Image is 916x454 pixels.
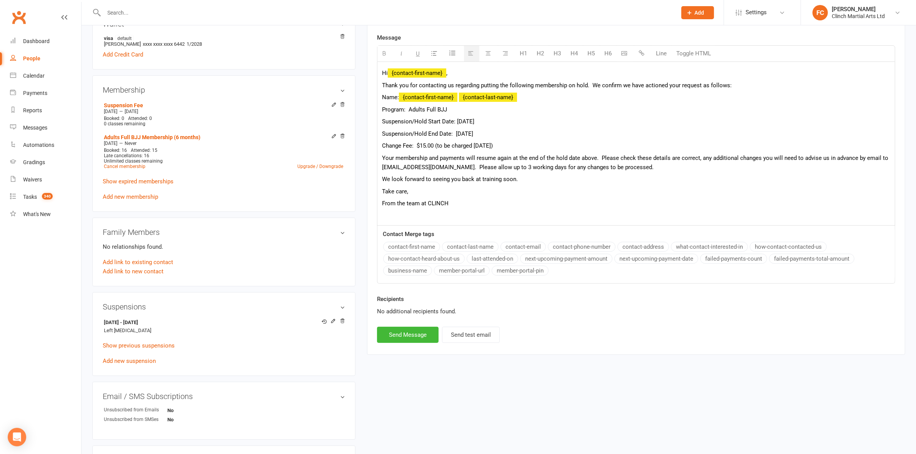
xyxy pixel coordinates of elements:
[382,187,890,196] p: Take care,
[672,46,715,61] button: Toggle HTML
[383,242,440,252] button: contact-first-name
[297,164,343,169] a: Upgrade / Downgrade
[10,50,81,67] a: People
[8,428,26,446] div: Open Intercom Messenger
[446,70,447,76] span: ,
[832,13,885,20] div: Clinch Martial Arts Ltd
[813,5,828,20] div: FC
[103,358,156,364] a: Add new suspension
[23,73,45,79] div: Calendar
[103,50,143,59] a: Add Credit Card
[23,125,47,131] div: Messages
[104,164,145,169] a: Cancel membership
[492,266,549,276] button: member-portal-pin
[104,102,143,108] a: Suspension Fee
[103,258,173,267] a: Add link to existing contact
[383,254,465,264] button: how-contact-heard-about-us
[769,254,854,264] button: failed-payments-total-amount
[23,159,45,165] div: Gradings
[115,35,134,41] span: default
[143,41,185,47] span: xxxx xxxx xxxx 6442
[382,106,447,113] span: Program: Adults Full BJJ
[10,188,81,206] a: Tasks 340
[382,81,890,90] p: Thank you for contacting us regarding putting the following membership on hold. We confirm we hav...
[10,67,81,85] a: Calendar
[23,211,51,217] div: What's New
[103,392,345,401] h3: Email / SMS Subscriptions
[103,267,164,276] a: Add link to new contact
[104,141,117,146] span: [DATE]
[104,319,341,327] strong: [DATE] - [DATE]
[520,254,612,264] button: next-upcoming-payment-amount
[601,46,616,61] button: H6
[382,175,890,184] p: We look forward to seeing you back at training soon.
[10,119,81,136] a: Messages
[10,206,81,223] a: What's New
[382,142,493,149] span: Change Fee: $15.00 (to be charged [DATE])
[434,266,490,276] button: member-portal-url
[442,327,500,343] button: Send test email
[23,107,42,113] div: Reports
[584,46,599,61] button: H5
[501,242,546,252] button: contact-email
[104,134,200,140] a: Adults Full BJJ Membership (6 months)
[548,242,616,252] button: contact-phone-number
[23,90,47,96] div: Payments
[103,303,345,311] h3: Suspensions
[104,121,145,126] span: 0 classes remaining
[103,228,345,236] h3: Family Members
[671,242,748,252] button: what-contact-interested-in
[103,342,175,349] a: Show previous suspensions
[102,140,345,146] div: —
[104,158,163,164] span: Unlimited classes remaining
[104,416,167,423] div: Unsubscribed from SMSes
[102,7,671,18] input: Search...
[499,46,514,62] button: Align text right
[128,116,152,121] span: Attended: 0
[187,41,202,47] span: 1/2028
[516,46,531,61] button: H1
[23,176,42,183] div: Waivers
[103,178,174,185] a: Show expired memberships
[10,171,81,188] a: Waivers
[383,229,434,239] label: Contact Merge tags
[167,407,212,413] strong: No
[832,6,885,13] div: [PERSON_NAME]
[481,46,497,62] button: Center
[377,327,439,343] button: Send Message
[377,46,393,62] button: Bold
[445,46,462,61] button: Ordered List
[652,46,671,61] button: Line
[10,33,81,50] a: Dashboard
[104,35,341,41] strong: visa
[42,193,53,200] span: 340
[104,116,124,121] span: Booked: 0
[533,46,548,61] button: H2
[377,294,404,304] label: Recipients
[23,38,50,44] div: Dashboard
[567,46,582,61] button: H4
[23,142,54,148] div: Automations
[167,417,212,422] strong: No
[467,254,518,264] button: last-attended-on
[700,254,767,264] button: failed-payments-count
[10,102,81,119] a: Reports
[103,193,158,200] a: Add new membership
[125,109,138,114] span: [DATE]
[746,4,767,21] span: Settings
[483,164,654,171] span: lease allow up to 3 working days for any changes to be processed.
[442,242,499,252] button: contact-last-name
[125,141,137,146] span: Never
[104,153,343,158] div: Late cancellations: 16
[427,46,443,62] button: Unordered List
[382,118,474,125] span: Suspension/Hold Start Date: [DATE]
[10,85,81,102] a: Payments
[103,86,345,94] h3: Membership
[382,93,890,102] p: Name:
[103,34,345,48] li: [PERSON_NAME]
[10,154,81,171] a: Gradings
[23,194,37,200] div: Tasks
[103,317,345,336] li: Left [MEDICAL_DATA]
[131,148,157,153] span: Attended: 15
[614,254,698,264] button: next-upcoming-payment-date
